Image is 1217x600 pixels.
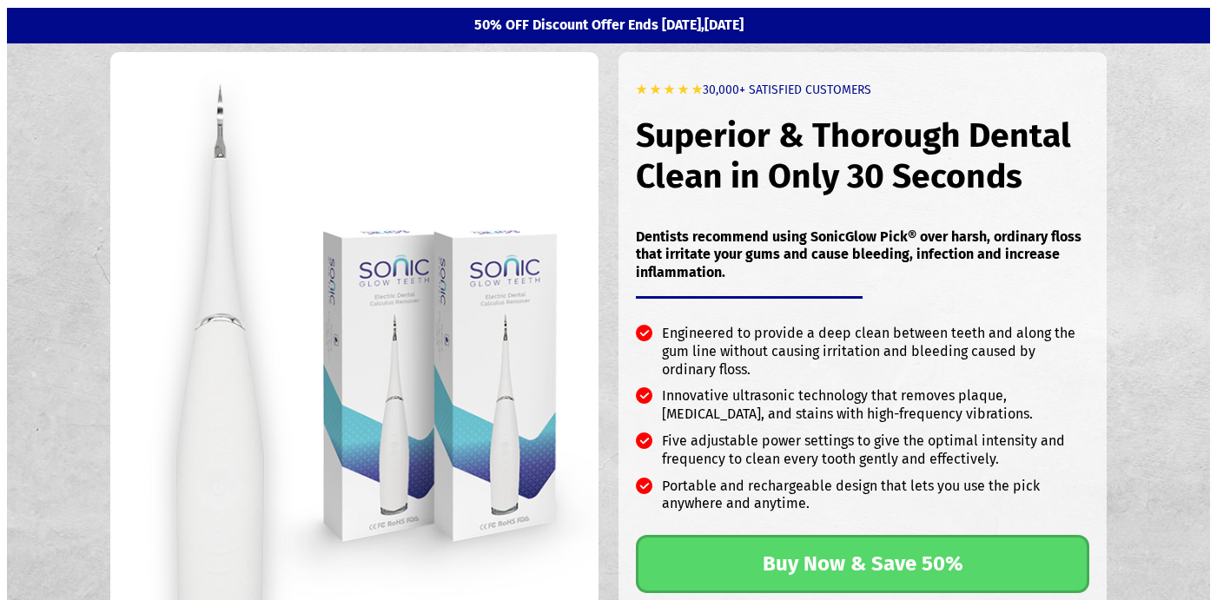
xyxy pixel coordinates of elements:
[636,228,1089,282] p: Dentists recommend using SonicGlow Pick® over harsh, ordinary floss that irritate your gums and c...
[636,98,1089,214] h1: Superior & Thorough Dental Clean in Only 30 Seconds
[636,535,1089,593] a: Buy Now & Save 50%
[636,432,1089,478] li: Five adjustable power settings to give the optimal intensity and frequency to clean every tooth g...
[636,387,1089,432] li: Innovative ultrasonic technology that removes plaque, [MEDICAL_DATA], and stains with high-freque...
[636,82,703,97] b: ★ ★ ★ ★ ★
[636,325,1089,387] li: Engineered to provide a deep clean between teeth and along the gum line without causing irritatio...
[636,65,1089,98] h6: 30,000+ SATISFIED CUSTOMERS
[704,16,744,33] b: [DATE]
[101,16,1117,35] p: 50% OFF Discount Offer Ends [DATE],
[636,478,1089,523] li: Portable and rechargeable design that lets you use the pick anywhere and anytime.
